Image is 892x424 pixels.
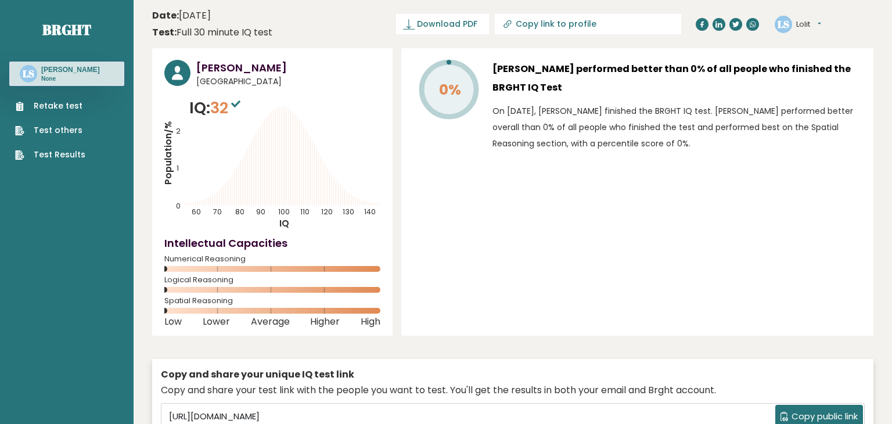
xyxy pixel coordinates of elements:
[196,76,380,88] span: [GEOGRAPHIC_DATA]
[41,65,100,74] h3: [PERSON_NAME]
[152,26,272,39] div: Full 30 minute IQ test
[492,60,861,97] h3: [PERSON_NAME] performed better than 0% of all people who finished the BRGHT IQ Test
[210,97,243,118] span: 32
[164,299,380,303] span: Spatial Reasoning
[15,100,85,112] a: Retake test
[192,207,201,217] tspan: 60
[417,18,477,30] span: Download PDF
[177,164,179,174] tspan: 1
[361,319,380,324] span: High
[492,103,861,152] p: On [DATE], [PERSON_NAME] finished the BRGHT IQ test. [PERSON_NAME] performed better overall than ...
[152,9,211,23] time: [DATE]
[164,319,182,324] span: Low
[280,217,290,229] tspan: IQ
[792,410,858,423] span: Copy public link
[161,368,865,382] div: Copy and share your unique IQ test link
[176,126,181,136] tspan: 2
[189,96,243,120] p: IQ:
[235,207,244,217] tspan: 80
[365,207,376,217] tspan: 140
[343,207,354,217] tspan: 130
[15,124,85,136] a: Test others
[42,20,91,39] a: Brght
[796,19,821,30] button: Lolit
[41,75,100,83] p: None
[251,319,290,324] span: Average
[778,17,789,30] text: LS
[164,278,380,282] span: Logical Reasoning
[213,207,222,217] tspan: 70
[162,121,174,185] tspan: Population/%
[439,80,461,100] tspan: 0%
[23,67,34,80] text: LS
[257,207,266,217] tspan: 90
[203,319,230,324] span: Lower
[161,383,865,397] div: Copy and share your test link with the people you want to test. You'll get the results in both yo...
[301,207,310,217] tspan: 110
[176,202,181,211] tspan: 0
[152,26,177,39] b: Test:
[278,207,290,217] tspan: 100
[322,207,333,217] tspan: 120
[196,60,380,76] h3: [PERSON_NAME]
[310,319,340,324] span: Higher
[164,257,380,261] span: Numerical Reasoning
[396,14,489,34] a: Download PDF
[164,235,380,251] h4: Intellectual Capacities
[15,149,85,161] a: Test Results
[152,9,179,22] b: Date:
